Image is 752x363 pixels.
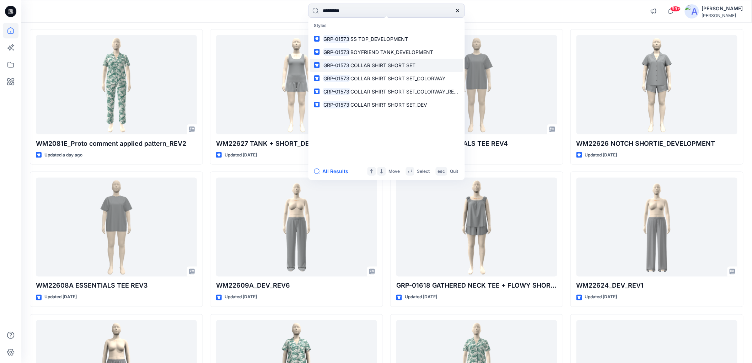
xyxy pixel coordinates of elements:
[225,151,257,159] p: Updated [DATE]
[216,178,377,277] a: WM22609A_DEV_REV6
[389,168,400,175] p: Move
[216,139,377,149] p: WM22627 TANK + SHORT_DEV
[450,168,458,175] p: Quit
[405,294,437,301] p: Updated [DATE]
[44,294,77,301] p: Updated [DATE]
[310,19,463,32] p: Styles
[702,4,743,13] div: [PERSON_NAME]
[396,281,557,291] p: GRP-01618 GATHERED NECK TEE + FLOWY SHORT_REV1
[576,281,737,291] p: WM22624_DEV_REV1
[350,102,427,108] span: COLLAR SHIRT SHORT SET_DEV
[36,281,197,291] p: WM22608A ESSENTIALS TEE REV3
[438,168,445,175] p: esc
[576,35,737,134] a: WM22626 NOTCH SHORTIE_DEVELOPMENT
[350,49,433,55] span: BOYFRIEND TANK_DEVELOPMENT
[396,139,557,149] p: WM22608A ESSENTIALS TEE REV4
[350,36,408,42] span: SS TOP_DEVELOPMENT
[323,48,351,56] mark: GRP-01573
[323,101,351,109] mark: GRP-01573
[396,35,557,134] a: WM22608A ESSENTIALS TEE REV4
[44,151,82,159] p: Updated a day ago
[350,89,464,95] span: COLLAR SHIRT SHORT SET_COLORWAY_REV02
[576,178,737,277] a: WM22624_DEV_REV1
[216,281,377,291] p: WM22609A_DEV_REV6
[310,59,463,72] a: GRP-01573COLLAR SHIRT SHORT SET
[685,4,699,18] img: avatar
[216,35,377,134] a: WM22627 TANK + SHORT_DEV
[310,85,463,98] a: GRP-01573COLLAR SHIRT SHORT SET_COLORWAY_REV02
[396,178,557,277] a: GRP-01618 GATHERED NECK TEE + FLOWY SHORT_REV1
[314,167,353,176] button: All Results
[350,62,415,68] span: COLLAR SHIRT SHORT SET
[585,151,617,159] p: Updated [DATE]
[323,74,351,82] mark: GRP-01573
[310,72,463,85] a: GRP-01573COLLAR SHIRT SHORT SET_COLORWAY
[310,46,463,59] a: GRP-01573BOYFRIEND TANK_DEVELOPMENT
[310,32,463,46] a: GRP-01573SS TOP_DEVELOPMENT
[350,75,446,81] span: COLLAR SHIRT SHORT SET_COLORWAY
[36,35,197,134] a: WM2081E_Proto comment applied pattern_REV2
[585,294,617,301] p: Updated [DATE]
[225,294,257,301] p: Updated [DATE]
[576,139,737,149] p: WM22626 NOTCH SHORTIE_DEVELOPMENT
[36,139,197,149] p: WM2081E_Proto comment applied pattern_REV2
[323,61,351,69] mark: GRP-01573
[36,178,197,277] a: WM22608A ESSENTIALS TEE REV3
[670,6,681,12] span: 99+
[417,168,430,175] p: Select
[323,35,351,43] mark: GRP-01573
[702,13,743,18] div: [PERSON_NAME]
[310,98,463,111] a: GRP-01573COLLAR SHIRT SHORT SET_DEV
[323,87,351,96] mark: GRP-01573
